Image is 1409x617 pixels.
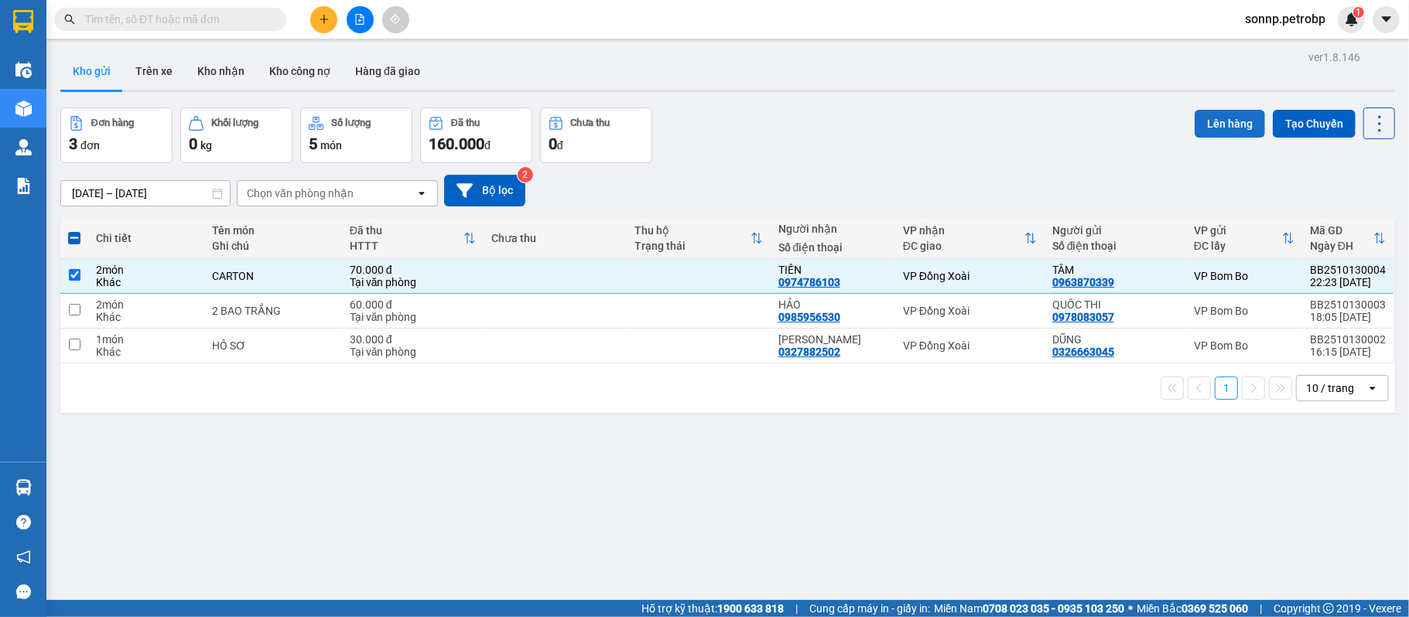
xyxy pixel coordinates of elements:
img: warehouse-icon [15,139,32,155]
button: aim [382,6,409,33]
img: logo-vxr [13,10,33,33]
span: sonnp.petrobp [1233,9,1338,29]
div: Tại văn phòng [350,311,476,323]
span: 1 [1356,7,1361,18]
sup: 2 [518,167,533,182]
div: 0963870339 [1052,276,1114,288]
div: 0327882502 [778,346,840,358]
span: đ [484,139,491,152]
span: đơn [80,139,100,152]
span: 0 [549,135,557,153]
button: Số lượng5món [300,107,412,163]
div: HỒ SƠ [212,339,334,352]
div: Đã thu [350,224,463,237]
th: Toggle SortBy [1302,218,1394,259]
div: CARTON [212,270,334,282]
img: icon-new-feature [1345,12,1359,26]
div: 0326663045 [1052,346,1114,358]
div: BB2510130003 [1310,298,1386,311]
span: đ [557,139,563,152]
button: Đơn hàng3đơn [60,107,173,163]
div: 1 món [96,333,197,346]
div: Ghi chú [212,240,334,252]
button: file-add [347,6,374,33]
svg: open [416,187,428,199]
sup: 1 [1353,7,1364,18]
th: Toggle SortBy [895,218,1045,259]
div: Chưa thu [571,118,610,128]
input: Tìm tên, số ĐT hoặc mã đơn [85,11,268,28]
div: 70.000 đ [350,264,476,276]
div: Chưa thu [491,232,620,244]
span: file-add [354,14,365,25]
div: MINH TÚ [778,333,887,346]
div: Tên món [212,224,334,237]
span: Hỗ trợ kỹ thuật: [641,600,784,617]
img: warehouse-icon [15,62,32,78]
div: Khác [96,311,197,323]
button: Khối lượng0kg [180,107,292,163]
div: VP gửi [1194,224,1282,237]
div: Ngày ĐH [1310,240,1373,252]
div: 22:23 [DATE] [1310,276,1386,288]
div: BB2510130004 [1310,264,1386,276]
div: 16:15 [DATE] [1310,346,1386,358]
div: Khối lượng [211,118,258,128]
div: 10 / trang [1306,380,1354,396]
button: Bộ lọc [444,175,525,206]
div: 0985956530 [778,311,840,323]
span: search [64,14,75,25]
div: Tại văn phòng [350,346,476,358]
button: Tạo Chuyến [1273,110,1356,138]
span: | [795,600,798,617]
th: Toggle SortBy [627,218,771,259]
button: Kho công nợ [257,53,343,90]
span: message [16,585,31,599]
span: question-circle [16,515,31,530]
div: HẢO [778,298,887,311]
div: Tại văn phòng [350,276,476,288]
div: VP Bom Bo [1194,305,1294,317]
button: 1 [1215,377,1238,400]
div: VP Đồng Xoài [903,305,1037,317]
div: 2 BAO TRẮNG [212,305,334,317]
span: 0 [189,135,197,153]
div: ver 1.8.146 [1308,49,1360,66]
div: DŨNG [1052,333,1178,346]
div: BB2510130002 [1310,333,1386,346]
strong: 0708 023 035 - 0935 103 250 [983,602,1124,615]
span: Miền Nam [934,600,1124,617]
div: Khác [96,276,197,288]
div: 30.000 đ [350,333,476,346]
span: copyright [1323,603,1334,614]
span: caret-down [1380,12,1394,26]
button: Lên hàng [1195,110,1265,138]
div: VP nhận [903,224,1024,237]
div: Mã GD [1310,224,1373,237]
strong: 0369 525 060 [1182,602,1248,615]
div: HTTT [350,240,463,252]
button: Kho nhận [185,53,257,90]
div: Người nhận [778,223,887,235]
button: Trên xe [123,53,185,90]
span: Cung cấp máy in - giấy in: [809,600,930,617]
span: 5 [309,135,317,153]
div: VP Đồng Xoài [903,270,1037,282]
span: | [1260,600,1262,617]
button: caret-down [1373,6,1400,33]
span: kg [200,139,212,152]
div: ĐC giao [903,240,1024,252]
div: Số lượng [331,118,371,128]
div: QUỐC THI [1052,298,1178,311]
div: Trạng thái [634,240,751,252]
input: Select a date range. [61,181,230,206]
button: plus [310,6,337,33]
div: 2 món [96,264,197,276]
div: 60.000 đ [350,298,476,311]
div: Số điện thoại [1052,240,1178,252]
div: VP Bom Bo [1194,270,1294,282]
svg: open [1366,382,1379,394]
img: solution-icon [15,178,32,194]
div: Khác [96,346,197,358]
div: 2 món [96,298,197,311]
